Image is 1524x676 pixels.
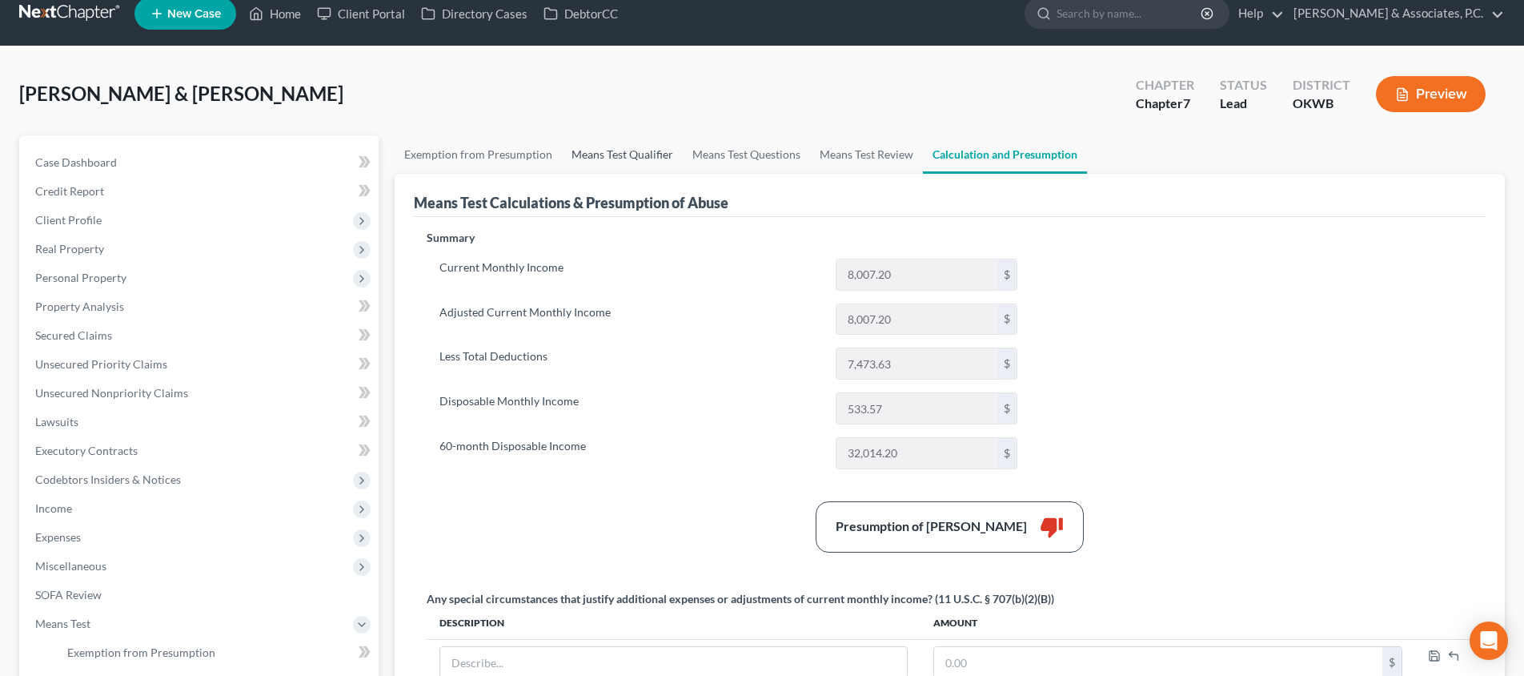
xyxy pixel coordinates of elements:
div: $ [997,393,1017,424]
input: 0.00 [836,260,997,290]
span: Case Dashboard [35,155,117,169]
div: Means Test Calculations & Presumption of Abuse [414,193,728,212]
span: Unsecured Nonpriority Claims [35,386,188,400]
span: [PERSON_NAME] & [PERSON_NAME] [19,82,343,105]
label: Disposable Monthly Income [431,392,828,425]
span: Unsecured Priority Claims [35,357,167,371]
span: Personal Property [35,271,126,284]
label: Current Monthly Income [431,259,828,291]
div: District [1293,76,1350,95]
th: Description [427,607,920,639]
label: 60-month Disposable Income [431,437,828,469]
div: OKWB [1293,95,1350,113]
input: 0.00 [836,304,997,335]
input: 0.00 [836,438,997,469]
i: thumb_down [1040,515,1064,539]
span: Lawsuits [35,415,78,429]
a: Property Analysis [22,292,379,321]
a: SOFA Review [22,581,379,610]
a: Executory Contracts [22,437,379,465]
a: Means Test Review [810,135,923,174]
span: Codebtors Insiders & Notices [35,473,181,486]
label: Adjusted Current Monthly Income [431,304,828,336]
a: Means Test Questions [683,135,810,174]
label: Less Total Deductions [431,348,828,380]
div: Chapter [1136,76,1194,95]
span: Real Property [35,242,104,256]
div: $ [997,348,1017,379]
span: 7 [1183,95,1190,111]
span: Miscellaneous [35,559,106,573]
div: Chapter [1136,95,1194,113]
span: Means Test [35,617,90,630]
div: Any special circumstances that justify additional expenses or adjustments of current monthly inco... [427,591,1054,607]
span: Expenses [35,530,81,544]
a: Unsecured Nonpriority Claims [22,379,379,408]
div: Status [1220,76,1267,95]
a: Exemption from Presumption [54,638,379,667]
div: Presumption of [PERSON_NAME] [836,517,1027,536]
a: Means Test Qualifier [562,135,683,174]
input: 0.00 [836,348,997,379]
span: Exemption from Presumption [67,646,215,659]
p: Summary [427,230,1030,246]
a: Unsecured Priority Claims [22,350,379,379]
input: 0.00 [836,393,997,424]
span: Property Analysis [35,300,124,313]
a: Calculation and Presumption [923,135,1087,174]
th: Amount [920,607,1415,639]
span: Client Profile [35,213,102,227]
div: $ [997,438,1017,469]
span: Executory Contracts [35,444,138,457]
a: Exemption from Presumption [395,135,562,174]
div: Lead [1220,95,1267,113]
a: Secured Claims [22,321,379,350]
a: Case Dashboard [22,148,379,177]
span: Credit Report [35,184,104,198]
a: Credit Report [22,177,379,206]
span: Secured Claims [35,328,112,342]
a: Lawsuits [22,408,379,437]
button: Preview [1376,76,1486,112]
div: $ [997,304,1017,335]
span: SOFA Review [35,588,102,602]
span: Income [35,501,72,515]
div: $ [997,260,1017,290]
div: Open Intercom Messenger [1470,622,1508,660]
span: New Case [167,8,221,20]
